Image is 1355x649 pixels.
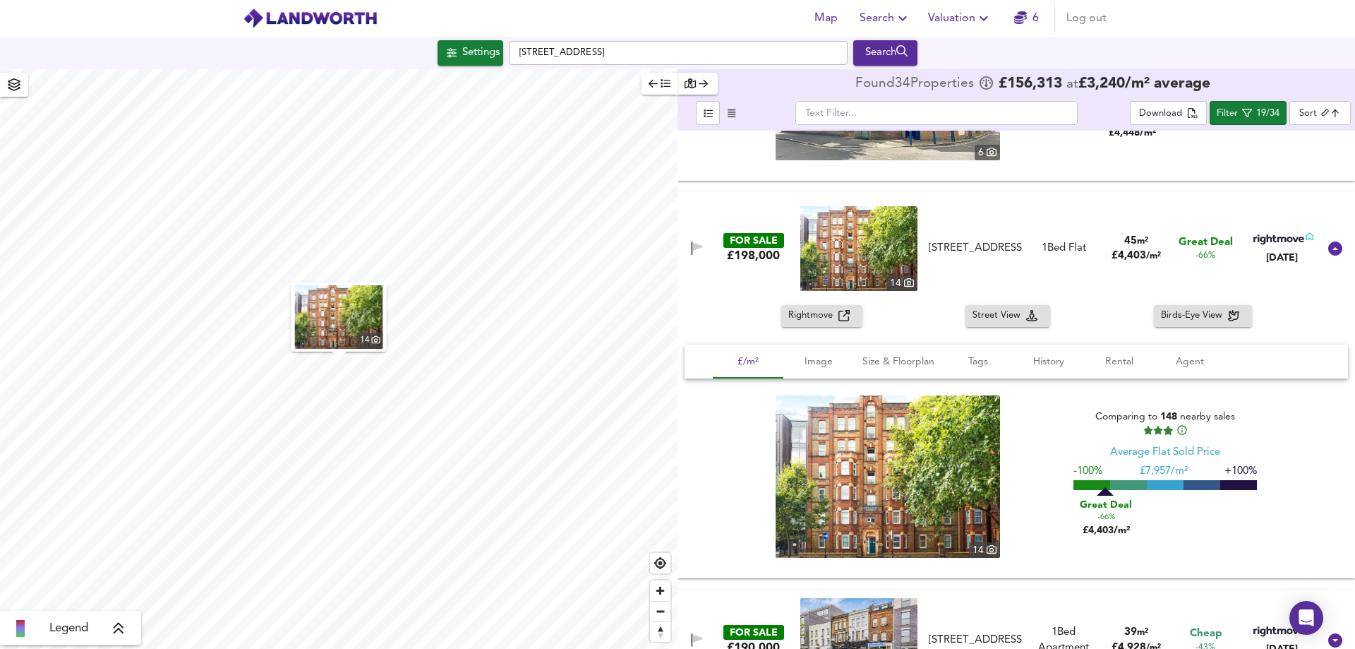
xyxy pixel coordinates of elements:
[853,40,917,66] div: Run Your Search
[723,233,784,248] div: FOR SALE
[923,241,1028,256] div: St George's road, London, SE1 6EP
[1327,632,1344,649] svg: Show Details
[1078,76,1210,91] span: £ 3,240 / m² average
[1073,465,1102,476] span: -100%
[1080,498,1132,512] span: Great Deal
[49,620,88,637] span: Legend
[928,8,992,28] span: Valuation
[1042,241,1086,256] div: 1 Bed Flat
[1112,251,1161,261] span: £ 4,403
[1022,353,1076,371] span: History
[1161,308,1228,324] span: Birds-Eye View
[1256,106,1279,122] div: 19/34
[854,4,917,32] button: Search
[1092,353,1146,371] span: Rental
[1137,628,1148,637] span: m²
[969,542,1000,558] div: 14
[1071,496,1141,537] div: £4,403/m²
[1061,4,1112,32] button: Log out
[438,40,503,66] div: Click to configure Search Settings
[1139,106,1182,122] div: Download
[860,8,911,28] span: Search
[886,275,917,291] div: 14
[295,285,383,349] a: property thumbnail 14
[650,601,670,621] button: Zoom out
[1124,236,1137,246] span: 45
[727,248,780,263] div: £198,000
[923,633,1028,648] div: Camberwell Road, London, SE5
[1014,8,1039,28] a: 6
[788,308,838,324] span: Rightmove
[951,353,1005,371] span: Tags
[295,285,383,349] img: property thumbnail
[1140,465,1188,476] span: £ 7,957/m²
[677,305,1355,578] div: FOR SALE£198,000 property thumbnail 14 [STREET_ADDRESS]1Bed Flat45m²£4,403/m²Great Deal-66%[DATE]
[509,41,848,65] input: Enter a location...
[357,333,383,349] div: 14
[650,553,670,573] button: Find my location
[1004,4,1049,32] button: 6
[776,395,1000,558] a: property thumbnail 14
[792,353,845,371] span: Image
[1110,445,1220,460] div: Average Flat Sold Price
[1066,8,1107,28] span: Log out
[677,192,1355,305] div: FOR SALE£198,000 property thumbnail 14 [STREET_ADDRESS]1Bed Flat45m²£4,403/m²Great Deal-66%[DATE]
[922,4,998,32] button: Valuation
[438,40,503,66] button: Settings
[999,77,1062,91] span: £ 156,313
[809,8,843,28] span: Map
[1196,250,1215,262] span: -66%
[795,101,1078,125] input: Text Filter...
[776,395,1000,558] img: property thumbnail
[650,622,670,642] span: Reset bearing to north
[1163,353,1217,371] span: Agent
[462,44,500,62] div: Settings
[862,353,934,371] span: Size & Floorplan
[1124,627,1137,638] span: 39
[1130,101,1207,125] div: split button
[1289,601,1323,635] div: Open Intercom Messenger
[1066,78,1078,91] span: at
[800,206,917,291] a: property thumbnail 14
[965,305,1050,327] button: Street View
[803,4,848,32] button: Map
[1289,101,1351,125] div: Sort
[1179,235,1233,250] span: Great Deal
[1137,237,1148,246] span: m²
[723,625,784,640] div: FOR SALE
[929,241,1022,256] div: [STREET_ADDRESS]
[1299,107,1317,120] div: Sort
[972,308,1026,324] span: Street View
[1097,512,1115,523] span: -66%
[975,145,1000,160] div: 6
[650,580,670,601] button: Zoom in
[781,305,862,327] button: Rightmove
[1251,251,1313,265] div: [DATE]
[800,206,917,291] img: property thumbnail
[1073,410,1257,436] div: Comparing to nearby sales
[929,633,1022,648] div: [STREET_ADDRESS]
[243,8,378,29] img: logo
[650,621,670,642] button: Reset bearing to north
[721,353,775,371] span: £/m²
[853,40,917,66] button: Search
[1130,101,1207,125] button: Download
[1146,251,1161,261] span: / m²
[1210,101,1286,125] button: Filter19/34
[857,44,914,62] div: Search
[1327,240,1344,257] svg: Show Details
[855,77,977,91] div: Found 34 Propert ies
[291,282,387,352] button: property thumbnail 14
[1217,106,1238,122] div: Filter
[1224,465,1257,476] span: +100%
[1160,412,1177,422] span: 148
[1190,626,1222,641] span: Cheap
[1154,305,1252,327] button: Birds-Eye View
